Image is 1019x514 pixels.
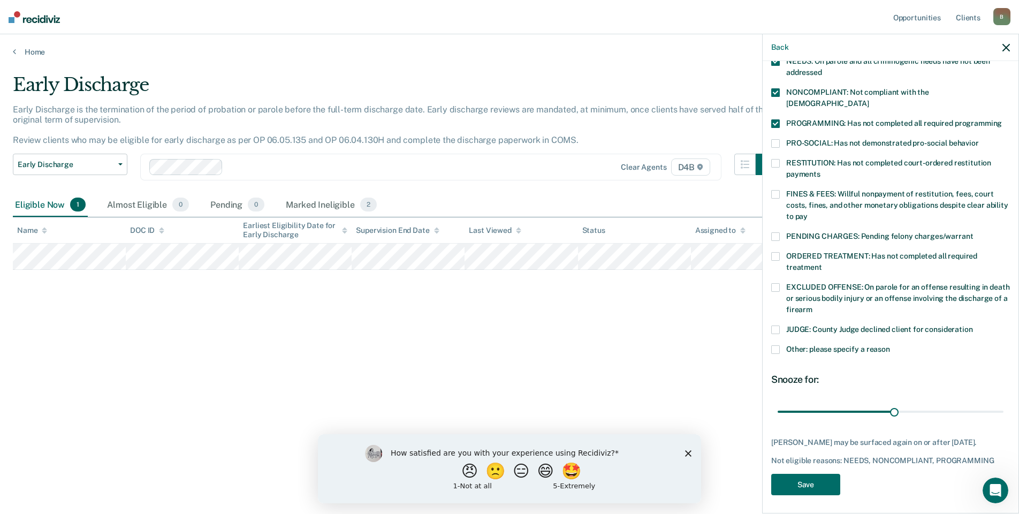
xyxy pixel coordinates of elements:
span: RESTITUTION: Has not completed court-ordered restitution payments [786,158,991,178]
div: [PERSON_NAME] may be surfaced again on or after [DATE]. [771,438,1010,447]
div: Pending [208,193,267,217]
span: Other: please specify a reason [786,345,890,353]
div: Clear agents [621,163,666,172]
img: Recidiviz [9,11,60,23]
div: Supervision End Date [356,226,439,235]
span: EXCLUDED OFFENSE: On parole for an offense resulting in death or serious bodily injury or an offe... [786,283,1009,314]
span: ORDERED TREATMENT: Has not completed all required treatment [786,252,977,271]
span: PROGRAMMING: Has not completed all required programming [786,119,1002,127]
div: B [993,8,1010,25]
span: NONCOMPLIANT: Not compliant with the [DEMOGRAPHIC_DATA] [786,88,929,108]
div: Almost Eligible [105,193,191,217]
div: Assigned to [695,226,746,235]
iframe: Intercom live chat [983,478,1008,503]
span: NEEDS: On parole and all criminogenic needs have not been addressed [786,57,990,77]
div: Marked Ineligible [284,193,379,217]
div: Snooze for: [771,374,1010,385]
div: Status [582,226,605,235]
div: Last Viewed [469,226,521,235]
span: 1 [70,198,86,211]
button: Back [771,43,788,52]
a: Home [13,47,1006,57]
p: Early Discharge is the termination of the period of probation or parole before the full-term disc... [13,104,773,146]
span: JUDGE: County Judge declined client for consideration [786,325,973,334]
div: Earliest Eligibility Date for Early Discharge [243,221,347,239]
span: FINES & FEES: Willful nonpayment of restitution, fees, court costs, fines, and other monetary obl... [786,190,1008,221]
span: Early Discharge [18,160,114,169]
span: D4B [671,158,710,176]
span: 2 [360,198,377,211]
div: Early Discharge [13,74,777,104]
div: Name [17,226,47,235]
span: PRO-SOCIAL: Has not demonstrated pro-social behavior [786,139,979,147]
span: 0 [172,198,189,211]
button: Save [771,474,840,496]
div: DOC ID [130,226,164,235]
span: PENDING CHARGES: Pending felony charges/warrant [786,232,973,240]
div: Eligible Now [13,193,88,217]
iframe: Survey by Kim from Recidiviz [318,434,701,503]
span: 0 [248,198,264,211]
div: Not eligible reasons: NEEDS, NONCOMPLIANT, PROGRAMMING [771,456,1010,465]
